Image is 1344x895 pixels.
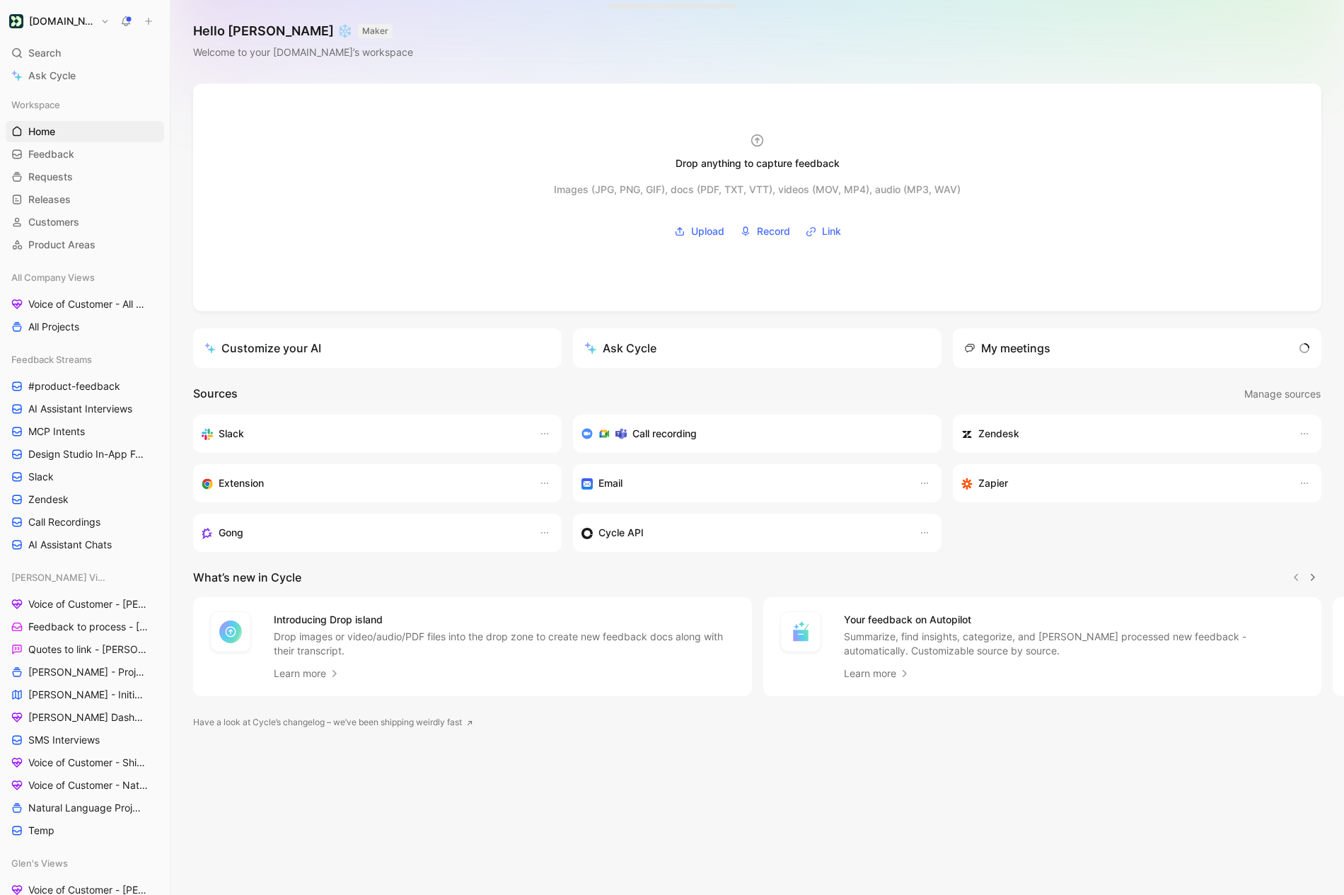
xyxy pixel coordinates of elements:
a: [PERSON_NAME] Dashboard [6,707,164,728]
a: #product-feedback [6,376,164,397]
p: Summarize, find insights, categorize, and [PERSON_NAME] processed new feedback - automatically. C... [844,630,1305,658]
span: Manage sources [1244,386,1321,403]
a: Voice of Customer - Shipped [6,752,164,773]
span: Slack [28,470,54,484]
a: Have a look at Cycle’s changelog – we’ve been shipping weirdly fast [193,715,473,729]
a: Releases [6,189,164,210]
a: Voice of Customer - [PERSON_NAME] [6,594,164,615]
div: [PERSON_NAME] Views [6,567,164,588]
span: Feedback [28,147,74,161]
div: Forward emails to your feedback inbox [581,475,905,492]
span: Feedback to process - [PERSON_NAME] [28,620,149,634]
h3: Gong [219,524,243,541]
a: Customize your AI [193,328,562,368]
span: Requests [28,170,73,184]
div: Capture feedback from thousands of sources with Zapier (survey results, recordings, sheets, etc). [961,475,1285,492]
a: MCP Intents [6,421,164,442]
a: Temp [6,820,164,841]
p: Drop images or video/audio/PDF files into the drop zone to create new feedback docs along with th... [274,630,735,658]
span: Customers [28,215,79,229]
a: Customers [6,212,164,233]
div: [PERSON_NAME] ViewsVoice of Customer - [PERSON_NAME]Feedback to process - [PERSON_NAME]Quotes to ... [6,567,164,841]
a: SMS Interviews [6,729,164,751]
a: Feedback [6,144,164,165]
h3: Call recording [632,425,697,442]
div: Feedback Streams [6,349,164,370]
div: All Company Views [6,267,164,288]
span: Feedback Streams [11,352,92,366]
a: Zendesk [6,489,164,510]
span: MCP Intents [28,425,85,439]
div: Search [6,42,164,64]
span: Search [28,45,61,62]
div: Customize your AI [204,340,321,357]
span: All Projects [28,320,79,334]
span: #product-feedback [28,379,120,393]
div: Sync customers and create docs [961,425,1285,442]
a: Slack [6,466,164,487]
span: Voice of Customer - All Areas [28,297,146,311]
h3: Email [598,475,622,492]
span: Voice of Customer - [PERSON_NAME] [28,597,149,611]
div: Images (JPG, PNG, GIF), docs (PDF, TXT, VTT), videos (MOV, MP4), audio (MP3, WAV) [554,181,961,198]
span: [PERSON_NAME] - Projects [28,665,146,679]
button: Record [735,221,795,242]
h2: Sources [193,385,238,403]
h2: What’s new in Cycle [193,569,301,586]
span: AI Assistant Chats [28,538,112,552]
span: Home [28,125,55,139]
span: All Company Views [11,270,95,284]
div: Ask Cycle [584,340,656,357]
span: Natural Language Projects [28,801,145,815]
a: All Projects [6,316,164,337]
span: Zendesk [28,492,69,507]
div: Workspace [6,94,164,115]
h3: Zapier [978,475,1008,492]
span: [PERSON_NAME] - Initiatives [28,688,146,702]
img: Customer.io [9,14,23,28]
a: Design Studio In-App Feedback [6,444,164,465]
div: Welcome to your [DOMAIN_NAME]’s workspace [193,44,413,61]
h3: Extension [219,475,264,492]
a: Ask Cycle [6,65,164,86]
a: Feedback to process - [PERSON_NAME] [6,616,164,637]
div: Drop anything to capture feedback [676,155,840,172]
span: Quotes to link - [PERSON_NAME] [28,642,147,657]
span: Design Studio In-App Feedback [28,447,147,461]
div: Sync your customers, send feedback and get updates in Slack [202,425,525,442]
span: [PERSON_NAME] Dashboard [28,710,146,724]
span: Temp [28,824,54,838]
a: Voice of Customer - All Areas [6,294,164,315]
button: MAKER [358,24,393,38]
a: AI Assistant Chats [6,534,164,555]
a: Learn more [274,665,340,682]
button: Link [801,221,846,242]
h4: Introducing Drop island [274,611,735,628]
button: Manage sources [1244,385,1321,403]
span: Ask Cycle [28,67,76,84]
h1: Hello [PERSON_NAME] ❄️ [193,23,413,40]
span: Voice of Customer - Natural Language [28,778,149,792]
a: Voice of Customer - Natural Language [6,775,164,796]
h1: [DOMAIN_NAME] [29,15,95,28]
span: Voice of Customer - Shipped [28,756,146,770]
button: Ask Cycle [573,328,942,368]
div: My meetings [964,340,1050,357]
a: Requests [6,166,164,187]
h3: Zendesk [978,425,1019,442]
div: Capture feedback from your incoming calls [202,524,525,541]
span: Product Areas [28,238,95,252]
div: Capture feedback from anywhere on the web [202,475,525,492]
span: AI Assistant Interviews [28,402,132,416]
span: Glen's Views [11,856,68,870]
button: Upload [669,221,729,242]
a: AI Assistant Interviews [6,398,164,420]
h3: Slack [219,425,244,442]
a: Quotes to link - [PERSON_NAME] [6,639,164,660]
span: Call Recordings [28,515,100,529]
span: Upload [691,223,724,240]
div: Record & transcribe meetings from Zoom, Meet & Teams. [581,425,922,442]
button: Customer.io[DOMAIN_NAME] [6,11,113,31]
a: Home [6,121,164,142]
span: Workspace [11,98,60,112]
